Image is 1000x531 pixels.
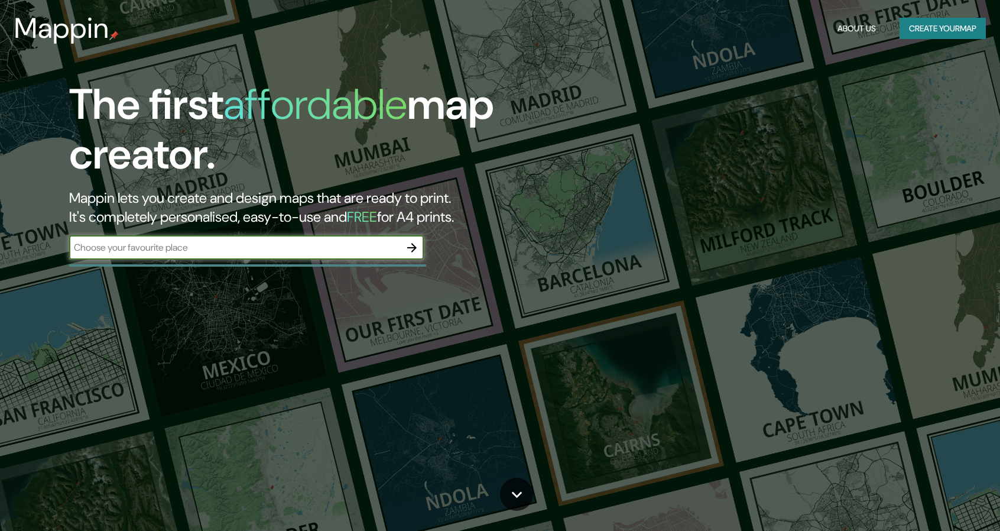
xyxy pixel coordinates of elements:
h3: Mappin [14,12,109,45]
h1: affordable [223,77,407,132]
iframe: Help widget launcher [895,485,987,518]
button: Create yourmap [900,18,986,40]
h1: The first map creator. [69,80,569,189]
img: mappin-pin [109,31,119,40]
h2: Mappin lets you create and design maps that are ready to print. It's completely personalised, eas... [69,189,569,226]
input: Choose your favourite place [69,241,400,254]
h5: FREE [347,208,377,226]
button: About Us [833,18,881,40]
